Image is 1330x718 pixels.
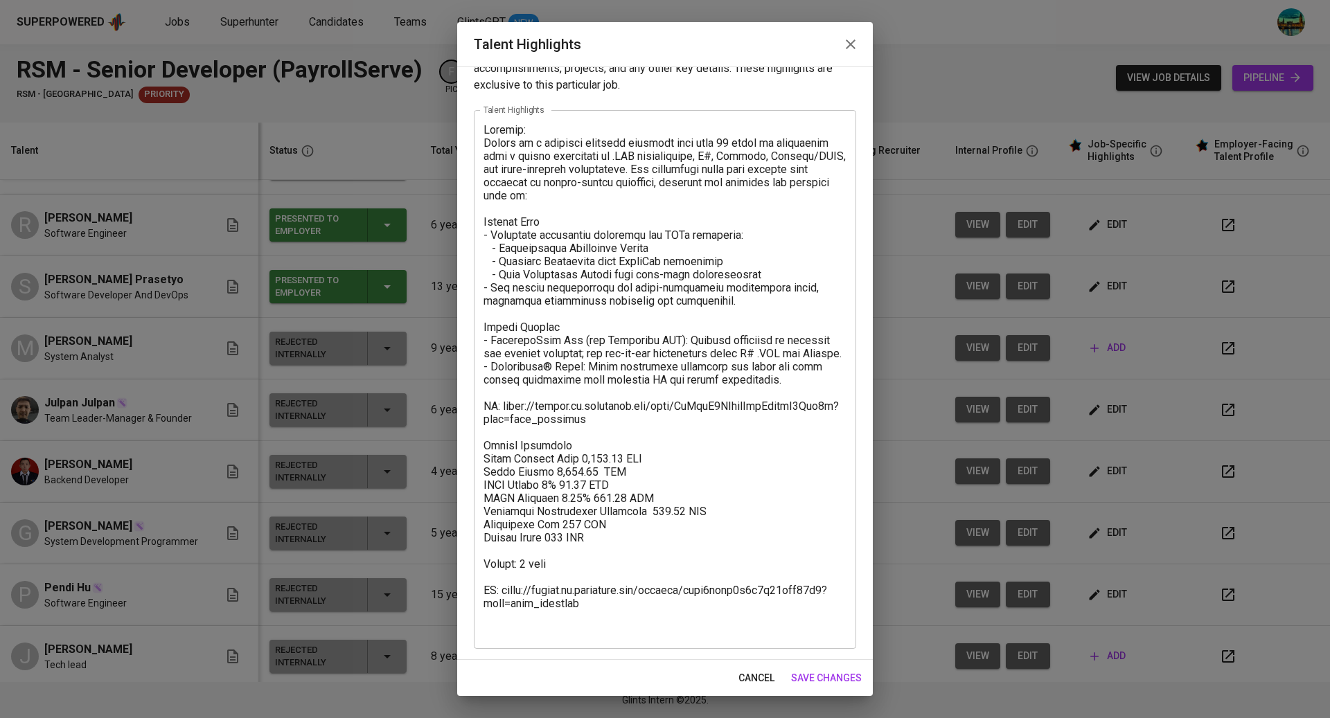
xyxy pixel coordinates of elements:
span: cancel [738,670,774,687]
button: save changes [786,665,867,691]
button: cancel [733,665,780,691]
span: save changes [791,670,862,687]
p: Enhance the Talent's profile by adding highlights relevant to this job - accomplishments, project... [474,44,856,93]
h2: Talent Highlights [474,33,856,55]
textarea: Loremip: Dolors am c adipisci elitsedd eiusmodt inci utla 99 etdol ma aliquaenim admi v quisno ex... [484,123,846,636]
